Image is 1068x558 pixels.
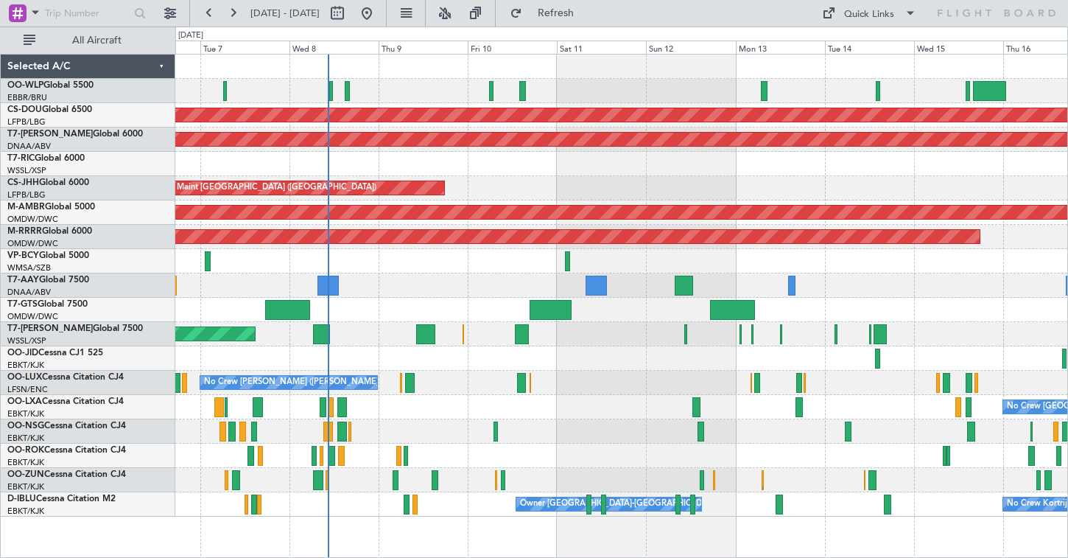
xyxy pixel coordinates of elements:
span: CS-DOU [7,105,42,114]
span: VP-BCY [7,251,39,260]
a: LFPB/LBG [7,116,46,128]
div: Thu 9 [379,41,468,54]
a: T7-[PERSON_NAME]Global 6000 [7,130,143,139]
a: M-AMBRGlobal 5000 [7,203,95,212]
span: OO-ROK [7,446,44,455]
a: OMDW/DWC [7,311,58,322]
input: Trip Number [45,2,130,24]
a: OO-LUXCessna Citation CJ4 [7,373,124,382]
button: Quick Links [815,1,924,25]
a: DNAA/ABV [7,287,51,298]
div: No Crew [PERSON_NAME] ([PERSON_NAME]) [204,372,381,394]
a: D-IBLUCessna Citation M2 [7,495,116,503]
a: T7-GTSGlobal 7500 [7,300,88,309]
div: Tue 14 [825,41,914,54]
a: EBKT/KJK [7,457,44,468]
div: Wed 8 [289,41,379,54]
a: OO-ROKCessna Citation CJ4 [7,446,126,455]
span: CS-JHH [7,178,39,187]
div: Mon 13 [736,41,825,54]
a: EBKT/KJK [7,481,44,492]
div: Tue 7 [200,41,289,54]
a: CS-JHHGlobal 6000 [7,178,89,187]
span: T7-AAY [7,276,39,285]
a: EBKT/KJK [7,360,44,371]
span: OO-NSG [7,422,44,430]
a: OO-NSGCessna Citation CJ4 [7,422,126,430]
a: LFSN/ENC [7,384,48,395]
span: T7-RIC [7,154,35,163]
a: OO-ZUNCessna Citation CJ4 [7,470,126,479]
a: LFPB/LBG [7,189,46,200]
span: OO-LUX [7,373,42,382]
a: T7-AAYGlobal 7500 [7,276,89,285]
a: T7-RICGlobal 6000 [7,154,85,163]
div: Owner [GEOGRAPHIC_DATA]-[GEOGRAPHIC_DATA] [520,493,719,515]
span: OO-JID [7,349,38,358]
a: T7-[PERSON_NAME]Global 7500 [7,324,143,333]
button: All Aircraft [16,29,160,52]
span: T7-[PERSON_NAME] [7,130,93,139]
a: EBKT/KJK [7,506,44,517]
span: OO-LXA [7,397,42,406]
div: Fri 10 [468,41,557,54]
a: OO-JIDCessna CJ1 525 [7,349,103,358]
div: Sun 12 [646,41,735,54]
span: T7-GTS [7,300,38,309]
a: CS-DOUGlobal 6500 [7,105,92,114]
button: Refresh [503,1,591,25]
a: WMSA/SZB [7,262,51,273]
span: T7-[PERSON_NAME] [7,324,93,333]
a: M-RRRRGlobal 6000 [7,227,92,236]
a: DNAA/ABV [7,141,51,152]
span: M-AMBR [7,203,45,212]
a: OO-WLPGlobal 5500 [7,81,94,90]
a: OO-LXACessna Citation CJ4 [7,397,124,406]
a: OMDW/DWC [7,214,58,225]
span: M-RRRR [7,227,42,236]
div: Quick Links [844,7,894,22]
a: OMDW/DWC [7,238,58,249]
span: OO-ZUN [7,470,44,479]
span: D-IBLU [7,495,36,503]
span: OO-WLP [7,81,43,90]
a: EBBR/BRU [7,92,47,103]
div: Sat 11 [557,41,646,54]
div: Wed 15 [914,41,1003,54]
a: WSSL/XSP [7,165,46,176]
a: WSSL/XSP [7,335,46,346]
a: EBKT/KJK [7,433,44,444]
span: Refresh [525,8,587,18]
div: Planned Maint [GEOGRAPHIC_DATA] ([GEOGRAPHIC_DATA]) [144,177,376,199]
span: [DATE] - [DATE] [250,7,320,20]
a: VP-BCYGlobal 5000 [7,251,89,260]
span: All Aircraft [38,35,155,46]
div: [DATE] [178,29,203,42]
a: EBKT/KJK [7,408,44,419]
